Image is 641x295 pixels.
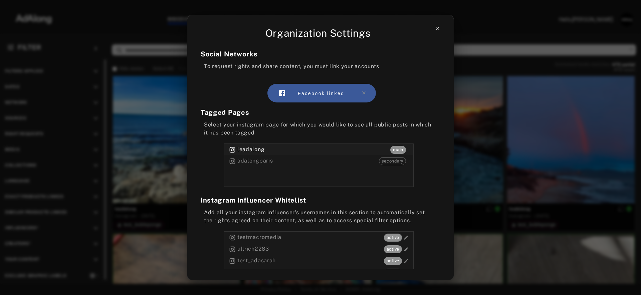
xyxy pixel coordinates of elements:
span: active [384,234,402,241]
div: Select your instagram page for which you would like to see all public posts in which it has been ... [201,121,437,137]
div: Social Networks [201,49,437,59]
span: active [384,258,402,264]
div: testmacromedia [224,232,413,243]
div: Organization Settings [201,26,435,41]
div: Add all your instagram influencer's usernames in this section to automatically set the rights agr... [201,209,437,225]
span: testmacromedia [229,233,292,242]
span: secondary [379,158,406,165]
span: test_adasarah [229,257,292,265]
div: ullrich2283 [224,243,413,255]
div: Instagram Influencer Whitelist [201,195,437,205]
div: leadalong [224,144,413,155]
span: active [384,246,402,253]
div: adalongparis [224,155,413,167]
span: Facebook linked [298,91,344,96]
span: ullrich2283 [229,245,292,253]
span: main [390,146,406,153]
iframe: Chat Widget [608,263,641,295]
span: leadalong [229,145,264,154]
div: Tagged Pages [201,107,437,117]
div: test_adasarah [224,255,413,267]
div: To request rights and share content, you must link your accounts [201,62,437,70]
span: adalongparis [229,157,273,165]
